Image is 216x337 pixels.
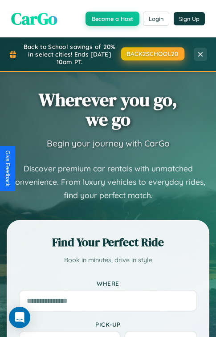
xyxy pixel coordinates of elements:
span: CarGo [11,7,57,30]
button: Login [143,12,169,26]
button: Become a Host [86,12,139,26]
h3: Begin your journey with CarGo [47,138,170,149]
button: BACK2SCHOOL20 [121,47,184,60]
label: Where [19,280,197,287]
div: Open Intercom Messenger [9,307,30,328]
p: Discover premium car rentals with unmatched convenience. From luxury vehicles to everyday rides, ... [7,162,209,202]
span: Back to School savings of 20% in select cities! Ends [DATE] 10am PT. [21,43,118,65]
p: Book in minutes, drive in style [19,255,197,266]
div: Give Feedback [4,150,11,187]
h2: Find Your Perfect Ride [19,234,197,250]
h1: Wherever you go, we go [39,90,177,129]
label: Pick-up [19,321,197,328]
button: Sign Up [174,12,205,25]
